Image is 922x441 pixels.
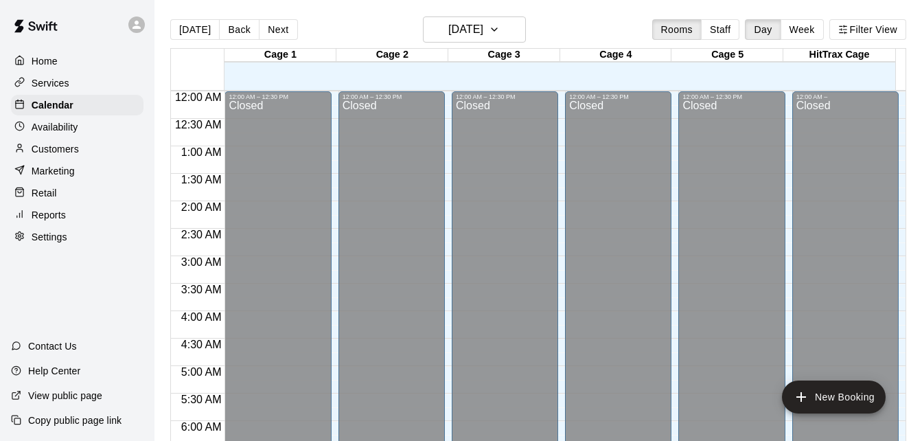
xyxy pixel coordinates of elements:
[178,394,225,405] span: 5:30 AM
[28,414,122,427] p: Copy public page link
[783,49,895,62] div: HitTrax Cage
[796,93,895,100] div: 12:00 AM –
[11,95,143,115] a: Calendar
[178,229,225,240] span: 2:30 AM
[32,76,69,90] p: Services
[178,201,225,213] span: 2:00 AM
[782,381,886,414] button: add
[11,227,143,247] a: Settings
[32,120,78,134] p: Availability
[28,389,102,403] p: View public page
[336,49,448,62] div: Cage 2
[178,421,225,433] span: 6:00 AM
[456,93,554,100] div: 12:00 AM – 12:30 PM
[178,366,225,378] span: 5:00 AM
[11,161,143,181] a: Marketing
[829,19,906,40] button: Filter View
[701,19,740,40] button: Staff
[178,174,225,185] span: 1:30 AM
[11,73,143,93] a: Services
[32,208,66,222] p: Reports
[28,339,77,353] p: Contact Us
[423,16,526,43] button: [DATE]
[560,49,672,62] div: Cage 4
[172,119,225,131] span: 12:30 AM
[11,51,143,71] a: Home
[11,183,143,203] a: Retail
[11,117,143,137] a: Availability
[32,186,57,200] p: Retail
[32,230,67,244] p: Settings
[28,364,80,378] p: Help Center
[745,19,781,40] button: Day
[448,20,483,39] h6: [DATE]
[32,142,79,156] p: Customers
[671,49,783,62] div: Cage 5
[172,91,225,103] span: 12:00 AM
[178,311,225,323] span: 4:00 AM
[32,164,75,178] p: Marketing
[224,49,336,62] div: Cage 1
[11,205,143,225] a: Reports
[781,19,824,40] button: Week
[448,49,560,62] div: Cage 3
[343,93,441,100] div: 12:00 AM – 12:30 PM
[11,139,143,159] a: Customers
[32,98,73,112] p: Calendar
[652,19,702,40] button: Rooms
[682,93,781,100] div: 12:00 AM – 12:30 PM
[32,54,58,68] p: Home
[170,19,220,40] button: [DATE]
[219,19,260,40] button: Back
[178,339,225,350] span: 4:30 AM
[178,284,225,295] span: 3:30 AM
[259,19,297,40] button: Next
[178,146,225,158] span: 1:00 AM
[569,93,667,100] div: 12:00 AM – 12:30 PM
[178,256,225,268] span: 3:00 AM
[229,93,327,100] div: 12:00 AM – 12:30 PM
